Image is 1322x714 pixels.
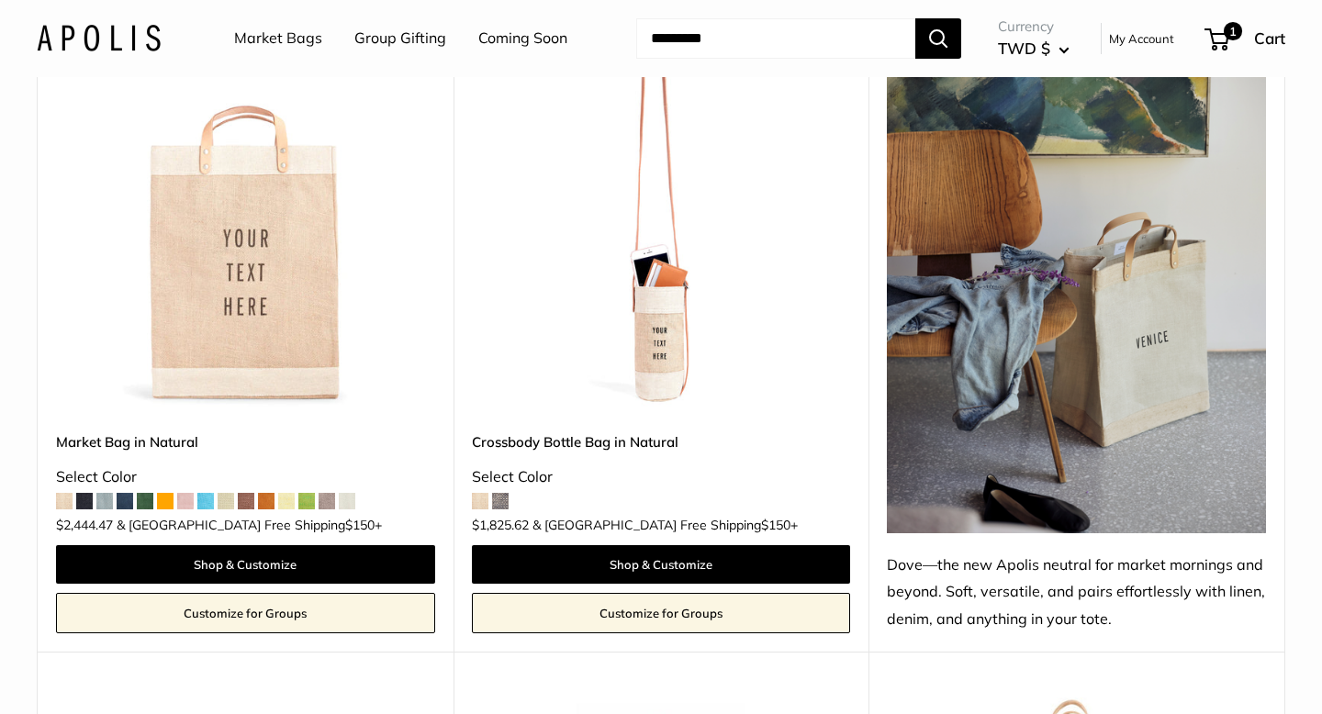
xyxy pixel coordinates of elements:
span: $1,825.62 [472,519,529,531]
img: Dove—the new Apolis neutral for market mornings and beyond. Soft, versatile, and pairs effortless... [887,30,1266,532]
a: Market Bags [234,25,322,52]
img: Market Bag in Natural [56,30,435,409]
img: Apolis [37,25,161,51]
a: 1 Cart [1206,24,1285,53]
div: Dove—the new Apolis neutral for market mornings and beyond. Soft, versatile, and pairs effortless... [887,552,1266,634]
span: Cart [1254,28,1285,48]
div: Select Color [472,463,851,491]
span: & [GEOGRAPHIC_DATA] Free Shipping + [117,519,382,531]
a: Crossbody Bottle Bag in Natural [472,431,851,452]
input: Search... [636,18,915,59]
a: Customize for Groups [472,593,851,633]
span: Currency [998,14,1070,39]
a: Coming Soon [478,25,567,52]
a: description_Our first Crossbody Bottle Bagdescription_Effortless Style [472,30,851,409]
span: TWD $ [998,39,1050,58]
a: Shop & Customize [56,545,435,584]
span: $2,444.47 [56,519,113,531]
a: Market Bag in Natural [56,431,435,452]
a: My Account [1109,28,1174,50]
a: Market Bag in NaturalMarket Bag in Natural [56,30,435,409]
div: Select Color [56,463,435,491]
span: $150 [761,517,790,533]
a: Shop & Customize [472,545,851,584]
span: & [GEOGRAPHIC_DATA] Free Shipping + [532,519,798,531]
span: $150 [345,517,375,533]
img: description_Our first Crossbody Bottle Bag [472,30,851,409]
span: 1 [1224,22,1242,40]
button: Search [915,18,961,59]
a: Customize for Groups [56,593,435,633]
a: Group Gifting [354,25,446,52]
button: TWD $ [998,34,1070,63]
